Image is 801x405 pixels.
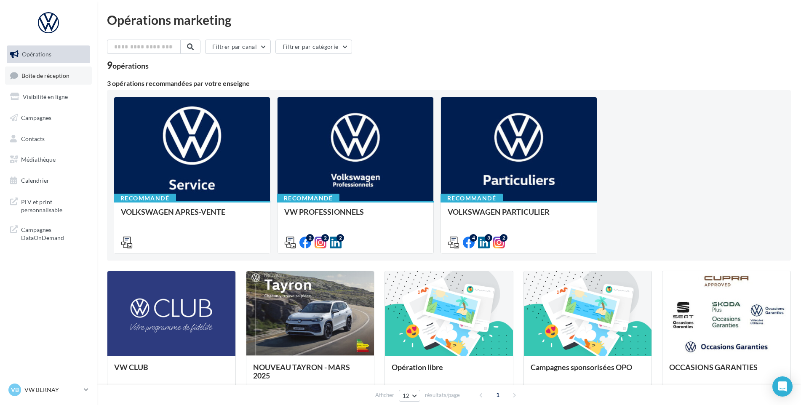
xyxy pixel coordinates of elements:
span: VOLKSWAGEN PARTICULIER [448,207,550,216]
div: 9 [107,61,149,70]
div: Opérations marketing [107,13,791,26]
div: 2 [306,234,314,242]
span: VW CLUB [114,362,148,372]
span: VW PROFESSIONNELS [284,207,364,216]
a: Boîte de réception [5,67,92,85]
span: Opération libre [392,362,443,372]
span: OCCASIONS GARANTIES [669,362,758,372]
a: Médiathèque [5,151,92,168]
div: Open Intercom Messenger [772,376,793,397]
div: 3 opérations recommandées par votre enseigne [107,80,791,87]
div: Recommandé [441,194,503,203]
div: 2 [321,234,329,242]
a: Campagnes DataOnDemand [5,221,92,245]
a: Calendrier [5,172,92,189]
span: NOUVEAU TAYRON - MARS 2025 [253,362,350,380]
span: Visibilité en ligne [23,93,68,100]
div: Recommandé [277,194,339,203]
a: Contacts [5,130,92,148]
a: Campagnes [5,109,92,127]
button: Filtrer par canal [205,40,271,54]
span: VB [11,386,19,394]
div: 2 [336,234,344,242]
div: opérations [112,62,149,69]
button: Filtrer par catégorie [275,40,352,54]
div: 4 [470,234,477,242]
span: 12 [403,392,410,399]
span: Opérations [22,51,51,58]
span: Campagnes DataOnDemand [21,224,87,242]
p: VW BERNAY [24,386,80,394]
span: Contacts [21,135,45,142]
a: Opérations [5,45,92,63]
div: Recommandé [114,194,176,203]
span: VOLKSWAGEN APRES-VENTE [121,207,225,216]
a: Visibilité en ligne [5,88,92,106]
div: 3 [485,234,492,242]
span: résultats/page [425,391,460,399]
span: Campagnes sponsorisées OPO [531,362,632,372]
span: Calendrier [21,177,49,184]
a: VB VW BERNAY [7,382,90,398]
a: PLV et print personnalisable [5,193,92,218]
span: PLV et print personnalisable [21,196,87,214]
span: Afficher [375,391,394,399]
span: 1 [491,388,505,402]
span: Boîte de réception [21,72,69,79]
button: 12 [399,390,420,402]
span: Campagnes [21,114,51,121]
div: 2 [500,234,507,242]
span: Médiathèque [21,156,56,163]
